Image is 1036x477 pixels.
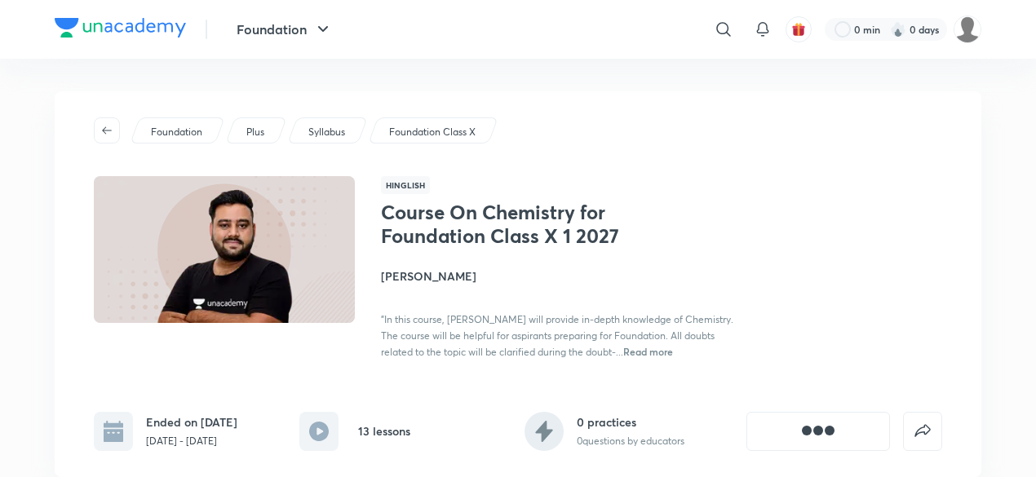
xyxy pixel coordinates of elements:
span: "In this course, [PERSON_NAME] will provide in-depth knowledge of Chemistry. The course will be h... [381,313,733,358]
a: Foundation [148,125,206,139]
button: [object Object] [746,412,890,451]
p: Foundation Class X [389,125,476,139]
h6: Ended on [DATE] [146,413,237,431]
h1: Course On Chemistry for Foundation Class X 1 2027 [381,201,648,248]
a: Plus [244,125,268,139]
p: 0 questions by educators [577,434,684,448]
img: Thumbnail [91,174,357,325]
span: Read more [623,345,673,358]
a: Syllabus [306,125,348,139]
a: Company Logo [55,18,186,42]
h6: 13 lessons [358,422,410,439]
img: Vineeta [954,15,981,43]
img: Company Logo [55,18,186,38]
button: false [903,412,942,451]
a: Foundation Class X [387,125,479,139]
button: avatar [786,16,812,42]
p: [DATE] - [DATE] [146,434,237,448]
p: Plus [246,125,264,139]
span: Hinglish [381,176,430,194]
img: avatar [791,22,806,37]
p: Foundation [151,125,202,139]
h4: [PERSON_NAME] [381,267,746,285]
button: Foundation [227,13,343,46]
h6: 0 practices [577,413,684,431]
img: streak [890,21,906,38]
p: Syllabus [308,125,345,139]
